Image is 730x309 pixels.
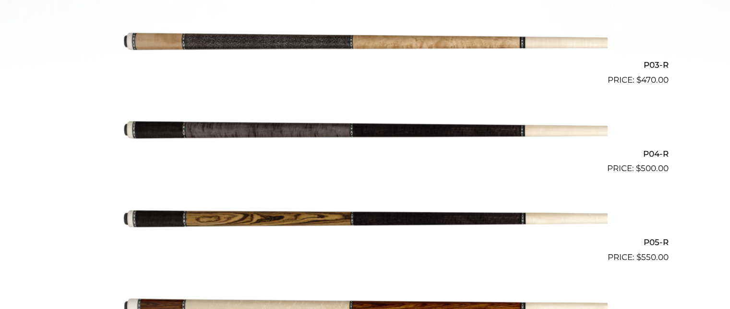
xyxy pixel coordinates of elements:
[636,252,669,262] bdi: 550.00
[62,179,669,263] a: P05-R $550.00
[123,2,608,83] img: P03-R
[62,90,669,175] a: P04-R $500.00
[62,233,669,251] h2: P05-R
[62,2,669,87] a: P03-R $470.00
[123,179,608,260] img: P05-R
[62,56,669,74] h2: P03-R
[636,75,641,85] span: $
[636,75,669,85] bdi: 470.00
[636,252,641,262] span: $
[636,163,669,173] bdi: 500.00
[62,145,669,162] h2: P04-R
[636,163,641,173] span: $
[123,90,608,171] img: P04-R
